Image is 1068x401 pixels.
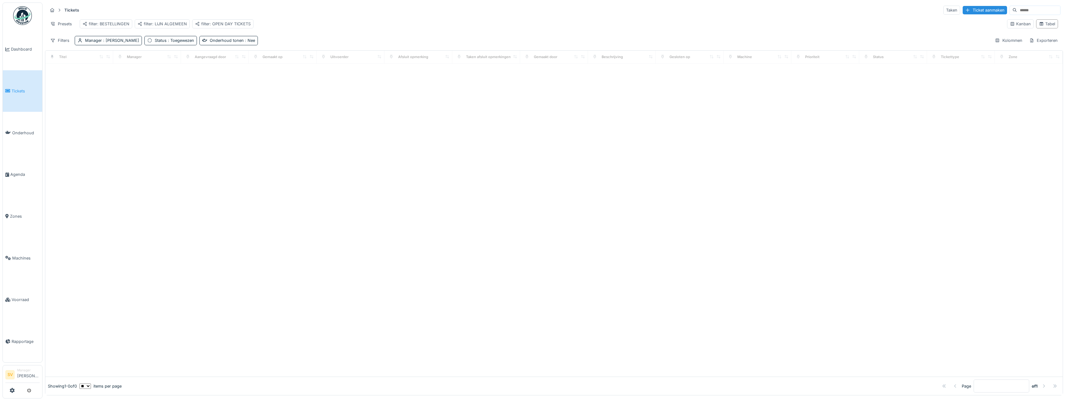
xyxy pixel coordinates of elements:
[12,297,40,303] span: Voorraad
[11,46,40,52] span: Dashboard
[962,383,971,389] div: Page
[244,38,255,43] span: : Nee
[85,37,139,43] div: Manager
[602,54,623,60] div: Beschrijving
[12,130,40,136] span: Onderhoud
[195,54,226,60] div: Aangevraagd door
[79,383,122,389] div: items per page
[5,370,15,379] li: SV
[13,6,32,25] img: Badge_color-CXgf-gQk.svg
[102,38,139,43] span: : [PERSON_NAME]
[3,279,42,321] a: Voorraad
[330,54,348,60] div: Uitvoerder
[195,21,251,27] div: filter: OPEN DAY TICKETS
[5,368,40,383] a: SV Manager[PERSON_NAME]
[155,37,194,43] div: Status
[992,36,1025,45] div: Kolommen
[138,21,187,27] div: filter: LIJN ALGEMEEN
[3,237,42,279] a: Machines
[873,54,884,60] div: Status
[10,213,40,219] span: Zones
[59,54,67,60] div: Titel
[534,54,557,60] div: Gemaakt door
[3,112,42,154] a: Onderhoud
[1039,21,1055,27] div: Tabel
[3,70,42,112] a: Tickets
[1026,36,1060,45] div: Exporteren
[17,368,40,381] li: [PERSON_NAME]
[941,54,959,60] div: Tickettype
[12,88,40,94] span: Tickets
[17,368,40,373] div: Manager
[3,154,42,196] a: Agenda
[805,54,820,60] div: Prioriteit
[466,54,511,60] div: Taken afsluit opmerkingen
[48,36,72,45] div: Filters
[48,19,75,28] div: Presets
[12,255,40,261] span: Machines
[62,7,82,13] strong: Tickets
[3,196,42,237] a: Zones
[167,38,194,43] span: : Toegewezen
[48,383,77,389] div: Showing 1 - 0 of 0
[127,54,142,60] div: Manager
[1009,54,1017,60] div: Zone
[943,6,960,15] div: Taken
[737,54,752,60] div: Machine
[669,54,690,60] div: Gesloten op
[10,171,40,177] span: Agenda
[83,21,129,27] div: filter: BESTELLINGEN
[1032,383,1038,389] strong: of 1
[3,28,42,70] a: Dashboard
[210,37,255,43] div: Onderhoud tonen
[1010,21,1031,27] div: Kanban
[12,339,40,344] span: Rapportage
[963,6,1007,14] div: Ticket aanmaken
[3,321,42,363] a: Rapportage
[263,54,283,60] div: Gemaakt op
[398,54,428,60] div: Afsluit opmerking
